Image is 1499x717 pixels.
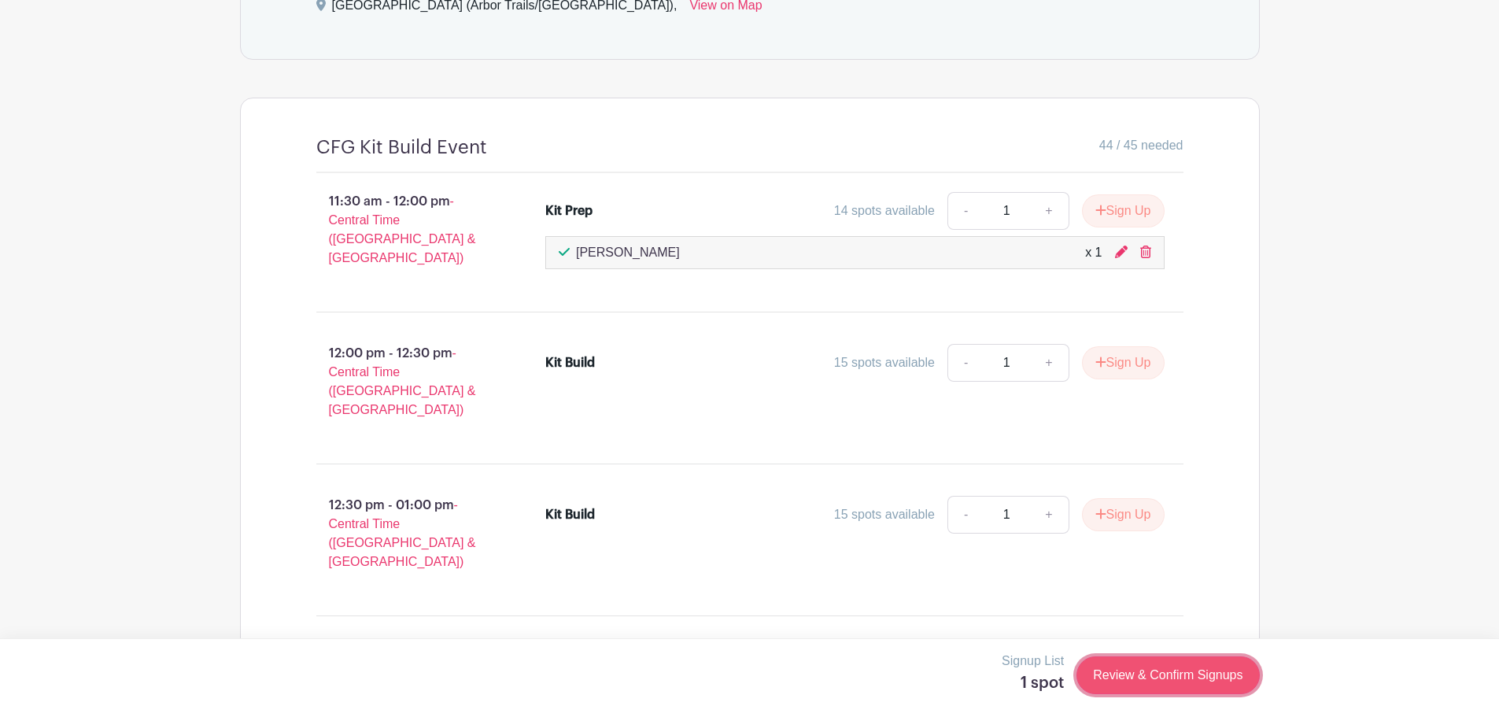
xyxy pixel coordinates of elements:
[1029,344,1069,382] a: +
[1029,192,1069,230] a: +
[1082,346,1165,379] button: Sign Up
[1002,674,1064,693] h5: 1 spot
[291,186,521,274] p: 11:30 am - 12:00 pm
[1082,498,1165,531] button: Sign Up
[291,490,521,578] p: 12:30 pm - 01:00 pm
[947,344,984,382] a: -
[329,346,476,416] span: - Central Time ([GEOGRAPHIC_DATA] & [GEOGRAPHIC_DATA])
[1076,656,1259,694] a: Review & Confirm Signups
[834,201,935,220] div: 14 spots available
[834,353,935,372] div: 15 spots available
[947,192,984,230] a: -
[545,505,595,524] div: Kit Build
[1082,194,1165,227] button: Sign Up
[545,353,595,372] div: Kit Build
[329,194,476,264] span: - Central Time ([GEOGRAPHIC_DATA] & [GEOGRAPHIC_DATA])
[576,243,680,262] p: [PERSON_NAME]
[834,505,935,524] div: 15 spots available
[1099,136,1183,155] span: 44 / 45 needed
[545,201,593,220] div: Kit Prep
[291,338,521,426] p: 12:00 pm - 12:30 pm
[1029,496,1069,534] a: +
[329,498,476,568] span: - Central Time ([GEOGRAPHIC_DATA] & [GEOGRAPHIC_DATA])
[316,136,487,159] h4: CFG Kit Build Event
[947,496,984,534] a: -
[1002,652,1064,671] p: Signup List
[1085,243,1102,262] div: x 1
